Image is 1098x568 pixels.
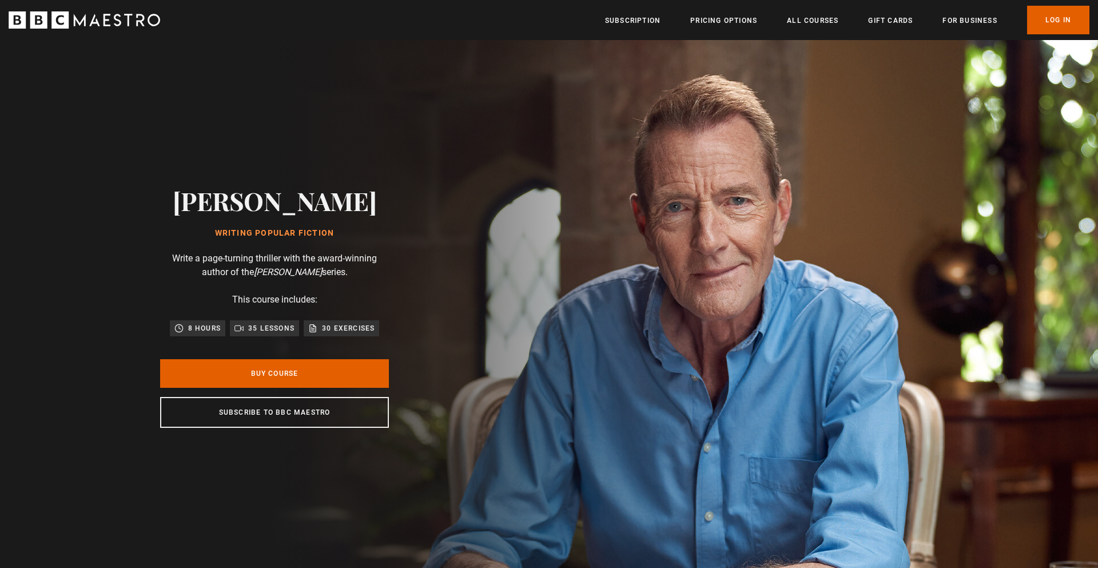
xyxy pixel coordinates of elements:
[188,323,221,334] p: 8 hours
[322,323,375,334] p: 30 exercises
[173,229,377,238] h1: Writing Popular Fiction
[1027,6,1089,34] a: Log In
[787,15,838,26] a: All Courses
[160,252,389,279] p: Write a page-turning thriller with the award-winning author of the series.
[942,15,997,26] a: For business
[248,323,295,334] p: 35 lessons
[160,359,389,388] a: Buy Course
[868,15,913,26] a: Gift Cards
[605,15,661,26] a: Subscription
[232,293,317,307] p: This course includes:
[9,11,160,29] svg: BBC Maestro
[605,6,1089,34] nav: Primary
[254,267,322,277] i: [PERSON_NAME]
[160,397,389,428] a: Subscribe to BBC Maestro
[690,15,757,26] a: Pricing Options
[173,186,377,215] h2: [PERSON_NAME]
